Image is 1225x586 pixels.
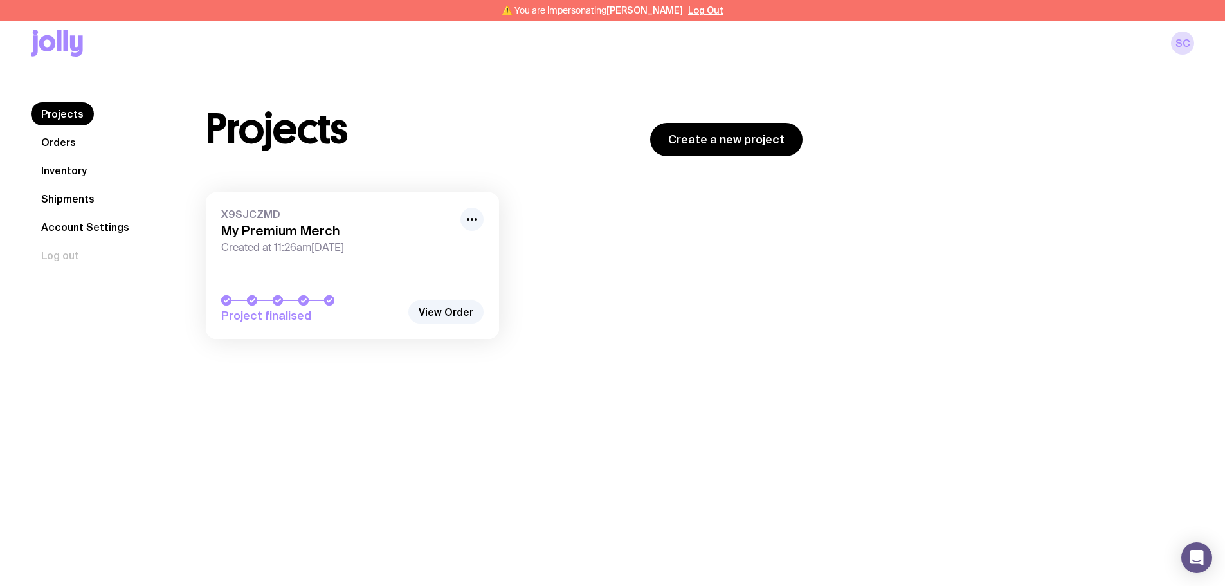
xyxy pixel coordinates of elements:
h1: Projects [206,109,348,150]
button: Log out [31,244,89,267]
a: Account Settings [31,215,140,239]
a: Create a new project [650,123,803,156]
a: Inventory [31,159,97,182]
a: Orders [31,131,86,154]
a: SC [1171,32,1194,55]
span: [PERSON_NAME] [606,5,683,15]
span: Created at 11:26am[DATE] [221,241,453,254]
div: Open Intercom Messenger [1181,542,1212,573]
a: View Order [408,300,484,324]
button: Log Out [688,5,723,15]
h3: My Premium Merch [221,223,453,239]
span: Project finalised [221,308,401,324]
a: X9SJCZMDMy Premium MerchCreated at 11:26am[DATE]Project finalised [206,192,499,339]
a: Projects [31,102,94,125]
span: ⚠️ You are impersonating [502,5,683,15]
a: Shipments [31,187,105,210]
span: X9SJCZMD [221,208,453,221]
